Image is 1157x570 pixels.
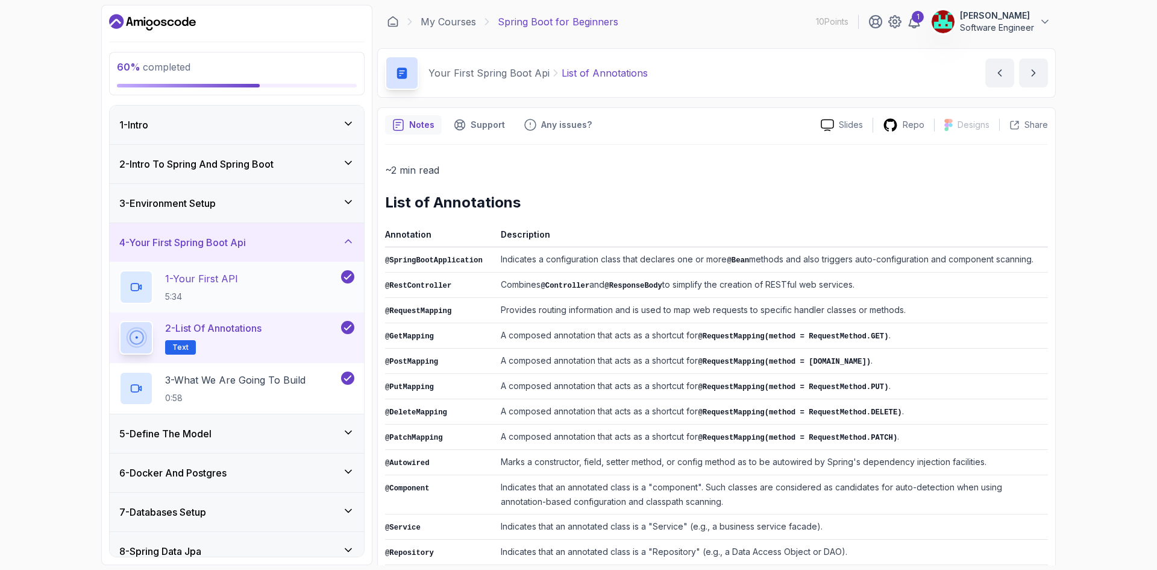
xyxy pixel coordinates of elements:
[385,383,434,391] code: @PutMapping
[119,118,148,132] h3: 1 - Intro
[385,408,447,417] code: @DeleteMapping
[165,373,306,387] p: 3 - What We Are Going To Build
[165,271,238,286] p: 1 - Your First API
[496,475,1048,515] td: Indicates that an annotated class is a "component". Such classes are considered as candidates for...
[496,349,1048,374] td: A composed annotation that acts as a shortcut for .
[385,484,430,493] code: @Component
[727,256,749,265] code: @Bean
[496,323,1048,349] td: A composed annotation that acts as a shortcut for .
[385,549,434,557] code: @Repository
[109,13,196,32] a: Dashboard
[698,358,871,366] code: @RequestMapping(method = [DOMAIN_NAME])
[385,193,1048,212] h2: List of Annotations
[496,247,1048,273] td: Indicates a configuration class that declares one or more methods and also triggers auto-configur...
[912,11,924,23] div: 1
[165,392,306,404] p: 0:58
[496,227,1048,247] th: Description
[421,14,476,29] a: My Courses
[498,14,618,29] p: Spring Boot for Beginners
[110,454,364,492] button: 6-Docker And Postgres
[541,282,589,290] code: @Controller
[932,10,955,33] img: user profile image
[903,119,924,131] p: Repo
[604,282,662,290] code: @ResponseBody
[999,119,1048,131] button: Share
[960,10,1034,22] p: [PERSON_NAME]
[119,321,354,355] button: 2-List of AnnotationsText
[110,106,364,144] button: 1-Intro
[119,270,354,304] button: 1-Your First API5:34
[385,524,421,532] code: @Service
[117,61,190,73] span: completed
[117,61,140,73] span: 60 %
[119,157,274,171] h3: 2 - Intro To Spring And Spring Boot
[517,115,599,135] button: Feedback button
[119,196,216,211] h3: 3 - Environment Setup
[385,227,496,247] th: Annotation
[496,425,1048,450] td: A composed annotation that acts as a shortcut for .
[110,493,364,531] button: 7-Databases Setup
[385,358,438,366] code: @PostMapping
[496,298,1048,323] td: Provides routing information and is used to map web requests to specific handler classes or methods.
[811,119,873,131] a: Slides
[873,118,934,133] a: Repo
[110,223,364,262] button: 4-Your First Spring Boot Api
[387,16,399,28] a: Dashboard
[119,544,201,559] h3: 8 - Spring Data Jpa
[385,434,443,442] code: @PatchMapping
[172,343,189,352] span: Text
[165,321,262,335] p: 2 - List of Annotations
[385,115,442,135] button: notes button
[931,10,1051,34] button: user profile image[PERSON_NAME]Software Engineer
[409,119,434,131] p: Notes
[119,466,227,480] h3: 6 - Docker And Postgres
[447,115,512,135] button: Support button
[541,119,592,131] p: Any issues?
[119,505,206,519] h3: 7 - Databases Setup
[110,184,364,223] button: 3-Environment Setup
[385,459,430,467] code: @Autowired
[1019,59,1048,87] button: next content
[816,16,848,28] p: 10 Points
[958,119,989,131] p: Designs
[698,332,888,341] code: @RequestMapping(method = RequestMethod.GET)
[110,414,364,453] button: 5-Define The Model
[496,273,1048,298] td: Combines and to simplify the creation of RESTful web services.
[385,307,451,315] code: @RequestMapping
[119,372,354,405] button: 3-What We Are Going To Build0:58
[907,14,921,29] a: 1
[960,22,1034,34] p: Software Engineer
[110,145,364,183] button: 2-Intro To Spring And Spring Boot
[839,119,863,131] p: Slides
[385,162,1048,179] p: ~2 min read
[496,374,1048,399] td: A composed annotation that acts as a shortcut for .
[119,235,246,250] h3: 4 - Your First Spring Boot Api
[496,450,1048,475] td: Marks a constructor, field, setter method, or config method as to be autowired by Spring's depend...
[385,282,451,290] code: @RestController
[428,66,550,80] p: Your First Spring Boot Api
[385,332,434,341] code: @GetMapping
[1024,119,1048,131] p: Share
[698,383,888,391] code: @RequestMapping(method = RequestMethod.PUT)
[385,256,483,265] code: @SpringBootApplication
[496,540,1048,565] td: Indicates that an annotated class is a "Repository" (e.g., a Data Access Object or DAO).
[698,434,897,442] code: @RequestMapping(method = RequestMethod.PATCH)
[496,399,1048,425] td: A composed annotation that acts as a shortcut for .
[165,291,238,303] p: 5:34
[496,515,1048,540] td: Indicates that an annotated class is a "Service" (e.g., a business service facade).
[698,408,901,417] code: @RequestMapping(method = RequestMethod.DELETE)
[471,119,505,131] p: Support
[119,426,212,441] h3: 5 - Define The Model
[985,59,1014,87] button: previous content
[562,66,648,80] p: List of Annotations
